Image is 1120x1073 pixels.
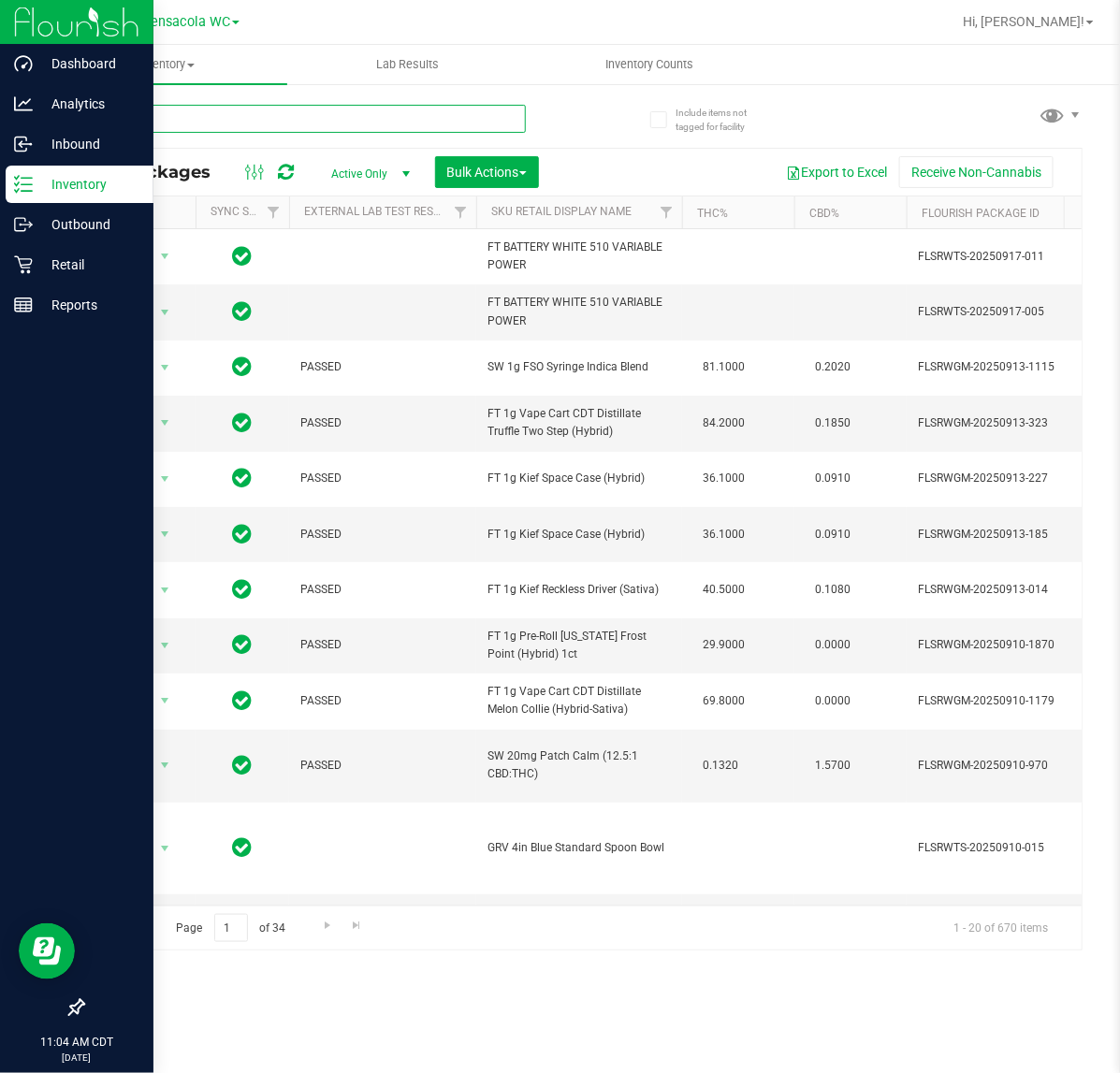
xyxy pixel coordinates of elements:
span: 84.2000 [693,410,754,437]
span: select [153,577,177,603]
span: FLSRWGM-20250913-014 [918,581,1101,599]
a: Go to the next page [313,914,341,939]
iframe: Resource center [19,923,75,979]
button: Bulk Actions [435,156,539,188]
span: FLSRWTS-20250910-015 [918,839,1101,857]
p: Inbound [33,133,145,155]
input: 1 [214,914,248,943]
a: Inventory Counts [529,45,771,84]
span: select [153,243,177,269]
a: External Lab Test Result [304,205,451,218]
span: 0.2020 [806,354,860,381]
span: 1.5700 [806,752,860,779]
span: select [153,752,177,778]
span: PASSED [300,581,465,599]
p: Inventory [33,173,145,196]
a: Filter [258,196,289,228]
span: FLSRWGM-20250910-1870 [918,636,1101,654]
a: Filter [651,196,682,228]
span: select [153,466,177,492]
inline-svg: Analytics [14,94,33,113]
span: FLSRWTS-20250917-005 [918,303,1101,321]
a: Filter [445,196,476,228]
inline-svg: Retail [14,255,33,274]
span: In Sync [233,243,253,269]
p: Analytics [33,93,145,115]
p: Dashboard [33,52,145,75]
a: Sync Status [211,205,283,218]
p: [DATE] [8,1051,145,1065]
span: PASSED [300,470,465,487]
span: In Sync [233,576,253,602]
a: Lab Results [287,45,530,84]
inline-svg: Inventory [14,175,33,194]
span: FLSRWGM-20250913-1115 [918,358,1101,376]
span: PASSED [300,414,465,432]
button: Export to Excel [774,156,899,188]
span: 81.1000 [693,354,754,381]
p: Outbound [33,213,145,236]
p: Reports [33,294,145,316]
span: select [153,521,177,547]
span: select [153,355,177,381]
span: FLSRWGM-20250910-1179 [918,692,1101,710]
span: In Sync [233,354,253,380]
span: FT 1g Vape Cart CDT Distillate Truffle Two Step (Hybrid) [487,405,671,441]
span: In Sync [233,631,253,658]
a: Inventory [45,45,287,84]
span: In Sync [233,465,253,491]
span: In Sync [233,688,253,714]
inline-svg: Inbound [14,135,33,153]
span: select [153,835,177,862]
span: PASSED [300,636,465,654]
span: FT 1g Pre-Roll [US_STATE] Frost Point (Hybrid) 1ct [487,628,671,663]
span: SW 20mg Patch Calm (12.5:1 CBD:THC) [487,747,671,783]
span: 0.1320 [693,752,748,779]
span: Pensacola WC [142,14,230,30]
span: 0.1850 [806,410,860,437]
input: Search Package ID, Item Name, SKU, Lot or Part Number... [82,105,526,133]
span: In Sync [233,410,253,436]
span: Include items not tagged for facility [676,106,769,134]
inline-svg: Reports [14,296,33,314]
a: CBD% [809,207,839,220]
span: 36.1000 [693,521,754,548]
span: FT 1g Kief Space Case (Hybrid) [487,526,671,544]
span: 0.0000 [806,688,860,715]
span: FT 1g Kief Reckless Driver (Sativa) [487,581,671,599]
span: FLSRWGM-20250913-227 [918,470,1101,487]
span: Page of 34 [160,914,301,943]
span: Hi, [PERSON_NAME]! [963,14,1084,29]
span: 69.8000 [693,688,754,715]
inline-svg: Outbound [14,215,33,234]
span: Lab Results [351,56,464,73]
span: FLSRWGM-20250910-970 [918,757,1101,775]
p: Retail [33,254,145,276]
span: Inventory [45,56,287,73]
span: In Sync [233,834,253,861]
span: Inventory Counts [580,56,719,73]
a: THC% [697,207,728,220]
span: In Sync [233,752,253,778]
a: Sku Retail Display Name [491,205,632,218]
span: 0.0910 [806,521,860,548]
span: 0.1080 [806,576,860,603]
span: In Sync [233,298,253,325]
span: PASSED [300,692,465,710]
span: All Packages [97,162,229,182]
a: Go to the last page [343,914,371,939]
span: select [153,632,177,659]
span: Bulk Actions [447,165,527,180]
span: PASSED [300,358,465,376]
span: 40.5000 [693,576,754,603]
span: FLSRWGM-20250913-323 [918,414,1101,432]
span: In Sync [233,521,253,547]
span: FLSRWGM-20250913-185 [918,526,1101,544]
p: 11:04 AM CDT [8,1034,145,1051]
span: PASSED [300,757,465,775]
span: PASSED [300,526,465,544]
a: Flourish Package ID [922,207,1040,220]
span: select [153,410,177,436]
span: 0.0000 [806,631,860,659]
span: 36.1000 [693,465,754,492]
